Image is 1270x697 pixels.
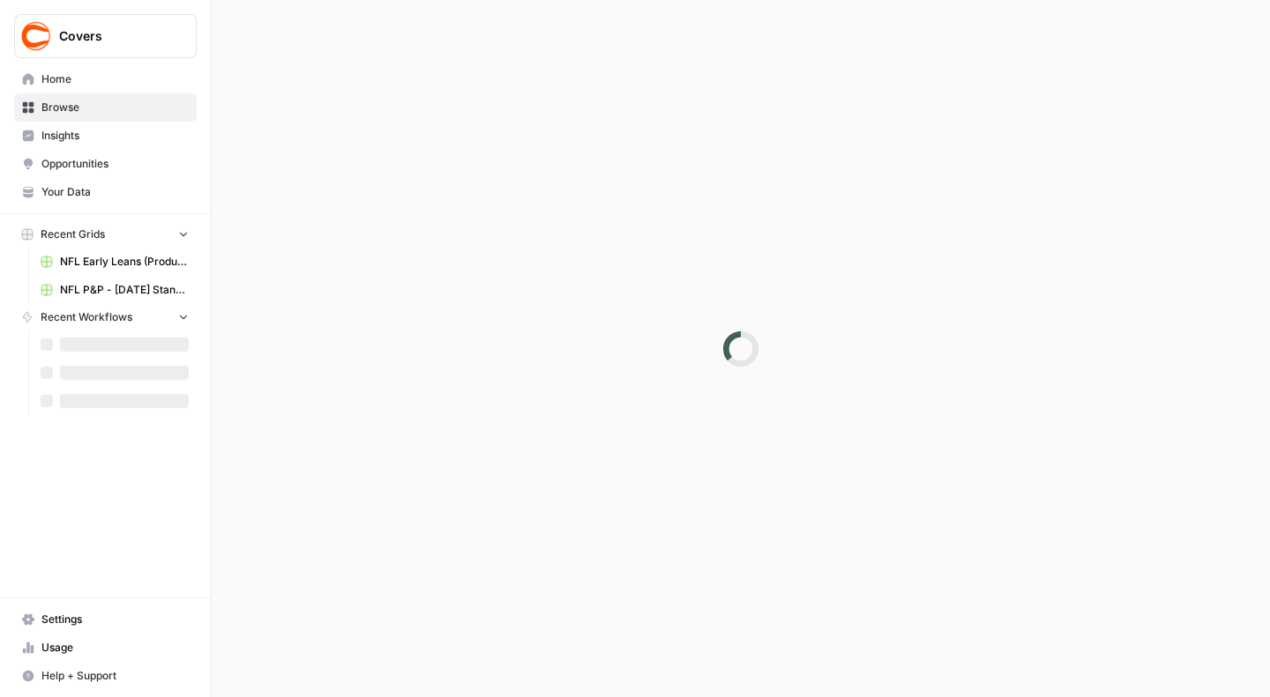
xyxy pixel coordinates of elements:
button: Recent Grids [14,221,197,248]
span: Usage [41,640,189,656]
span: Insights [41,128,189,144]
span: NFL P&P - [DATE] Standard (Production) Grid [60,282,189,298]
a: Settings [14,605,197,634]
button: Recent Workflows [14,304,197,330]
a: Your Data [14,178,197,206]
span: Covers [59,27,166,45]
span: Opportunities [41,156,189,172]
button: Workspace: Covers [14,14,197,58]
a: NFL Early Leans (Production) Grid [33,248,197,276]
span: NFL Early Leans (Production) Grid [60,254,189,270]
span: Recent Grids [41,226,105,242]
span: Home [41,71,189,87]
span: Recent Workflows [41,309,132,325]
button: Help + Support [14,662,197,690]
span: Help + Support [41,668,189,684]
a: Opportunities [14,150,197,178]
a: Insights [14,122,197,150]
img: Covers Logo [20,20,52,52]
span: Your Data [41,184,189,200]
a: Browse [14,93,197,122]
a: NFL P&P - [DATE] Standard (Production) Grid [33,276,197,304]
span: Browse [41,100,189,115]
a: Home [14,65,197,93]
a: Usage [14,634,197,662]
span: Settings [41,612,189,627]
